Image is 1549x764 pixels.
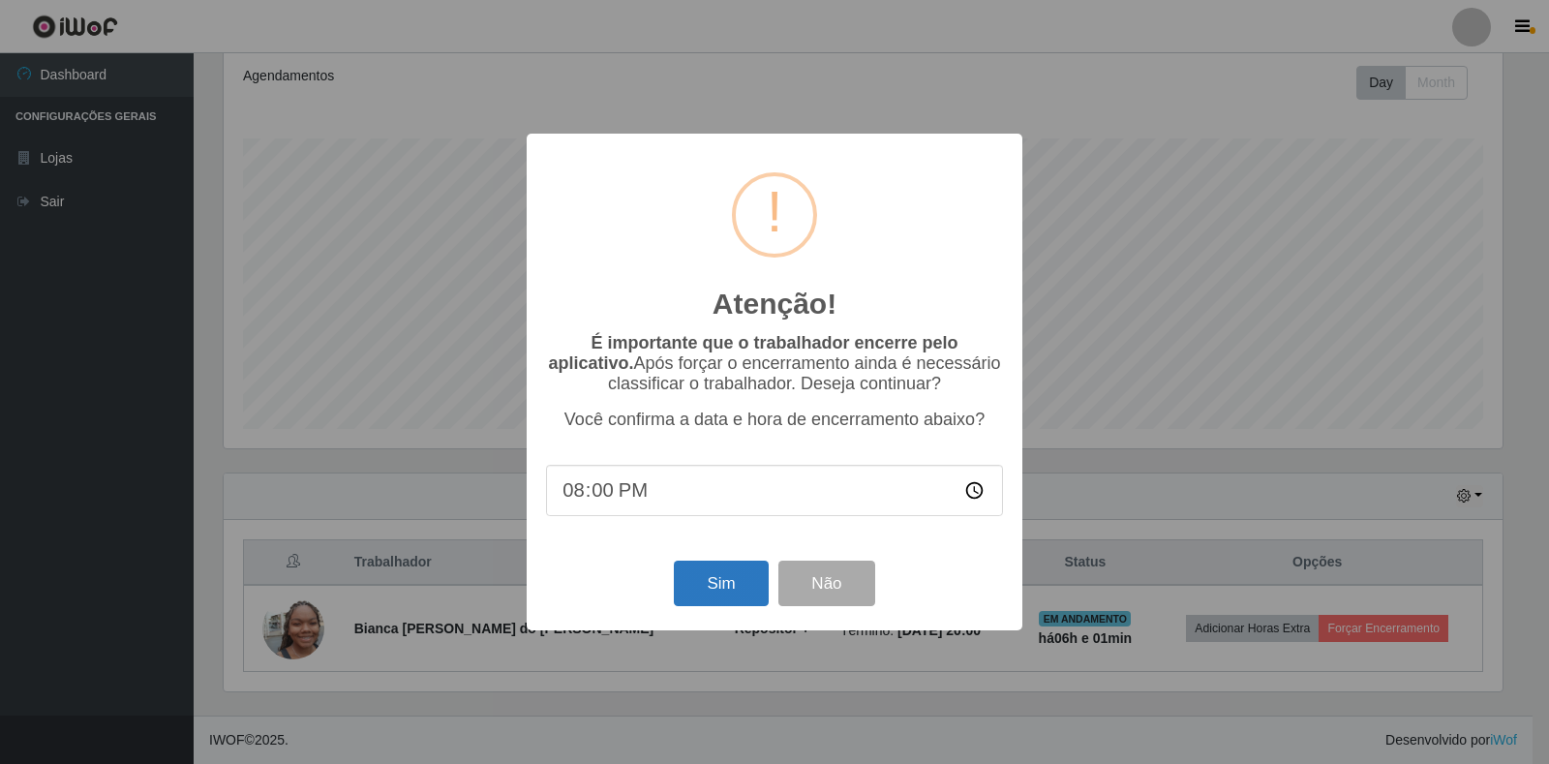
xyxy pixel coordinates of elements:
[674,561,768,606] button: Sim
[546,333,1003,394] p: Após forçar o encerramento ainda é necessário classificar o trabalhador. Deseja continuar?
[778,561,874,606] button: Não
[546,410,1003,430] p: Você confirma a data e hora de encerramento abaixo?
[548,333,957,373] b: É importante que o trabalhador encerre pelo aplicativo.
[713,287,836,321] h2: Atenção!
